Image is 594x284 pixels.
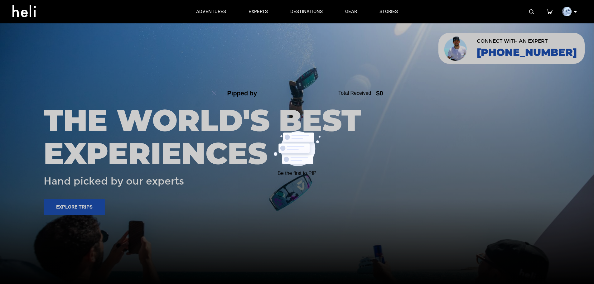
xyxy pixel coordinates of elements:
p: destinations [290,8,323,15]
div: Total Received [338,89,371,97]
div: Pipped by [227,89,257,98]
p: experts [249,8,268,15]
p: adventures [196,8,226,15]
img: search-bar-icon.svg [529,9,534,14]
div: $ 0 [376,89,383,98]
img: profile_pic_d82e92a15f2685b836c01d49973292d1.png [562,7,572,16]
div: Be the first to PIP [278,170,316,177]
